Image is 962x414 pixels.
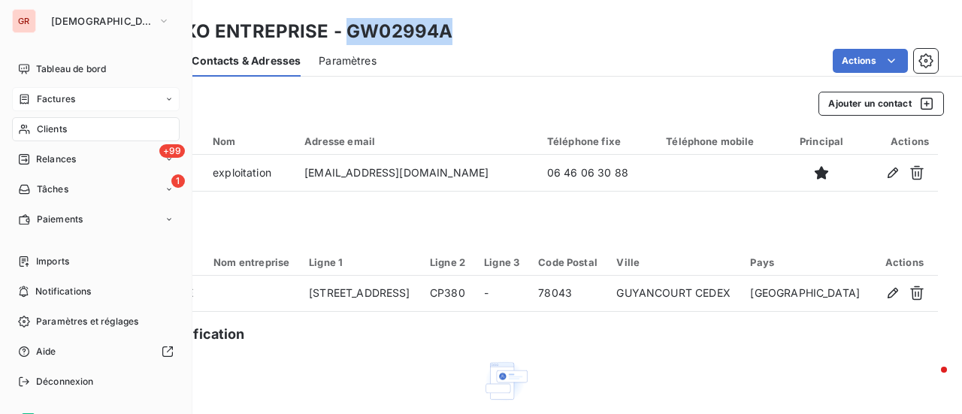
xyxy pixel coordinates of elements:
[880,256,929,268] div: Actions
[818,92,944,116] button: Ajouter un contact
[616,256,732,268] div: Ville
[213,256,291,268] div: Nom entreprise
[37,92,75,106] span: Factures
[36,62,106,76] span: Tableau de bord
[741,276,870,312] td: [GEOGRAPHIC_DATA]
[36,315,138,328] span: Paramètres et réglages
[295,155,538,191] td: [EMAIL_ADDRESS][DOMAIN_NAME]
[12,340,180,364] a: Aide
[319,53,377,68] span: Paramètres
[37,213,83,226] span: Paiements
[484,256,520,268] div: Ligne 3
[538,256,598,268] div: Code Postal
[794,135,850,147] div: Principal
[192,53,301,68] span: Contacts & Adresses
[430,256,466,268] div: Ligne 2
[159,144,185,158] span: +99
[300,276,421,312] td: [STREET_ADDRESS]
[750,256,861,268] div: Pays
[204,155,295,191] td: exploitation
[607,276,741,312] td: GUYANCOURT CEDEX
[421,276,475,312] td: CP380
[475,276,529,312] td: -
[36,345,56,358] span: Aide
[36,153,76,166] span: Relances
[529,276,607,312] td: 78043
[213,135,286,147] div: Nom
[547,135,648,147] div: Téléphone fixe
[12,9,36,33] div: GR
[666,135,776,147] div: Téléphone mobile
[171,174,185,188] span: 1
[36,255,69,268] span: Imports
[36,375,94,388] span: Déconnexion
[132,18,452,45] h3: SODEXO ENTREPRISE - GW02994A
[911,363,947,399] iframe: Intercom live chat
[37,183,68,196] span: Tâches
[867,135,929,147] div: Actions
[35,285,91,298] span: Notifications
[37,122,67,136] span: Clients
[538,155,657,191] td: 06 46 06 30 88
[833,49,908,73] button: Actions
[304,135,529,147] div: Adresse email
[51,15,152,27] span: [DEMOGRAPHIC_DATA]
[309,256,412,268] div: Ligne 1
[481,357,529,405] img: Empty state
